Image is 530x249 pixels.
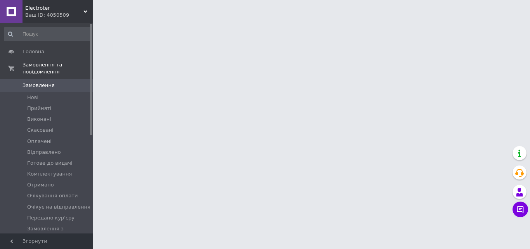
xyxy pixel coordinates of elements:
span: Очікування оплати [27,192,78,199]
span: Відправлено [27,149,61,156]
span: Скасовані [27,127,54,134]
span: Готове до видачі [27,160,73,167]
span: Замовлення [23,82,55,89]
span: Замовлення та повідомлення [23,61,93,75]
span: Замовлення з [PERSON_NAME] [27,225,91,239]
span: Отримано [27,181,54,188]
span: Очікує на відправлення [27,204,90,211]
span: Прийняті [27,105,51,112]
span: Нові [27,94,38,101]
button: Чат з покупцем [513,202,528,217]
div: Ваш ID: 4050509 [25,12,93,19]
span: Оплачені [27,138,52,145]
span: Electroter [25,5,83,12]
span: Головна [23,48,44,55]
span: Комплектування [27,171,72,178]
input: Пошук [4,27,92,41]
span: Передано кур'єру [27,214,74,221]
span: Виконані [27,116,51,123]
